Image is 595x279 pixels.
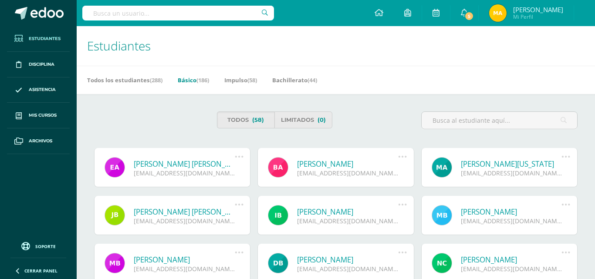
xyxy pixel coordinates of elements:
[134,207,235,217] a: [PERSON_NAME] [PERSON_NAME]
[513,13,563,20] span: Mi Perfil
[7,26,70,52] a: Estudiantes
[29,86,56,93] span: Asistencia
[272,73,317,87] a: Bachillerato(44)
[196,76,209,84] span: (186)
[87,37,151,54] span: Estudiantes
[461,265,562,273] div: [EMAIL_ADDRESS][DOMAIN_NAME]
[134,159,235,169] a: [PERSON_NAME] [PERSON_NAME]
[297,265,398,273] div: [EMAIL_ADDRESS][DOMAIN_NAME]
[134,169,235,177] div: [EMAIL_ADDRESS][DOMAIN_NAME]
[134,217,235,225] div: [EMAIL_ADDRESS][DOMAIN_NAME]
[247,76,257,84] span: (58)
[150,76,162,84] span: (288)
[252,112,264,128] span: (58)
[134,255,235,265] a: [PERSON_NAME]
[308,76,317,84] span: (44)
[29,138,52,145] span: Archivos
[461,207,562,217] a: [PERSON_NAME]
[24,268,57,274] span: Cerrar panel
[461,159,562,169] a: [PERSON_NAME][US_STATE]
[274,111,332,128] a: Limitados(0)
[7,128,70,154] a: Archivos
[461,169,562,177] div: [EMAIL_ADDRESS][DOMAIN_NAME]
[29,112,57,119] span: Mis cursos
[29,61,54,68] span: Disciplina
[35,243,56,249] span: Soporte
[297,217,398,225] div: [EMAIL_ADDRESS][DOMAIN_NAME]
[7,103,70,128] a: Mis cursos
[464,11,474,21] span: 5
[513,5,563,14] span: [PERSON_NAME]
[461,217,562,225] div: [EMAIL_ADDRESS][DOMAIN_NAME]
[224,73,257,87] a: Impulso(58)
[87,73,162,87] a: Todos los estudiantes(288)
[7,52,70,77] a: Disciplina
[489,4,507,22] img: 2a5d2989559cb64b5d8624aa7c7fe0de.png
[297,169,398,177] div: [EMAIL_ADDRESS][DOMAIN_NAME]
[29,35,61,42] span: Estudiantes
[134,265,235,273] div: [EMAIL_ADDRESS][DOMAIN_NAME]
[10,240,66,252] a: Soporte
[422,112,577,129] input: Busca al estudiante aquí...
[217,111,275,128] a: Todos(58)
[297,255,398,265] a: [PERSON_NAME]
[82,6,274,20] input: Busca un usuario...
[7,77,70,103] a: Asistencia
[318,112,326,128] span: (0)
[461,255,562,265] a: [PERSON_NAME]
[297,207,398,217] a: [PERSON_NAME]
[297,159,398,169] a: [PERSON_NAME]
[178,73,209,87] a: Básico(186)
